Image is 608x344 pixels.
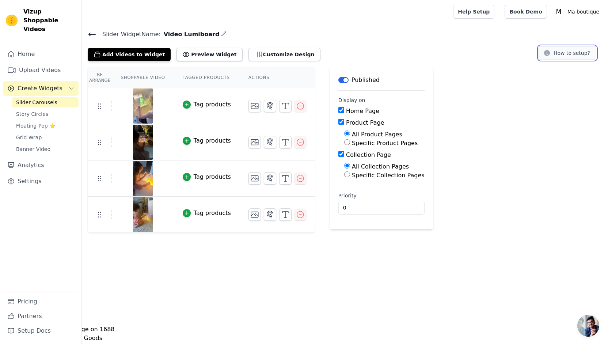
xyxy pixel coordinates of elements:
button: Create Widgets [3,81,79,96]
span: Video Lumiboard [161,30,220,39]
a: Upload Videos [3,63,79,78]
button: Customize Design [248,48,320,61]
img: tn-564582fe62d7452faa471c1c59c861ca.png [133,161,153,196]
img: tab_domain_overview_orange.svg [30,42,35,48]
div: Domaine: [DOMAIN_NAME] [19,19,83,25]
button: Tag products [183,136,231,145]
button: Tag products [183,100,231,109]
a: Banner Video [12,144,79,154]
div: Tag products [194,136,231,145]
label: All Collection Pages [352,163,409,170]
th: Shoppable Video [112,67,174,88]
a: Home [3,47,79,61]
img: website_grey.svg [12,19,18,25]
img: tn-f6ae4bbed6bf4f308acc945b152e92b0.png [133,125,153,160]
label: Home Page [346,107,379,114]
button: Tag products [183,173,231,181]
a: Pricing [3,294,79,309]
div: Ouvrir le chat [577,315,599,337]
button: Change Thumbnail [248,172,261,185]
span: Create Widgets [18,84,62,93]
p: Ma boutique [565,5,602,18]
button: Add Videos to Widget [88,48,171,61]
img: logo_orange.svg [12,12,18,18]
a: Book Demo [505,5,547,19]
img: tn-b99d19c4fde74365b75ff9c71d93d4ed.png [133,88,153,124]
img: tab_keywords_by_traffic_grey.svg [83,42,89,48]
button: Preview Widget [176,48,242,61]
label: All Product Pages [352,131,402,138]
a: Story Circles [12,109,79,119]
div: Tag products [194,100,231,109]
a: Floating-Pop ⭐ [12,121,79,131]
a: Grid Wrap [12,132,79,143]
a: Partners [3,309,79,324]
div: Mots-clés [91,43,112,48]
label: Specific Product Pages [352,140,418,147]
a: Setup Docs [3,324,79,338]
div: Domaine [38,43,56,48]
label: Priority [338,192,425,199]
label: Specific Collection Pages [352,172,425,179]
span: Slider Widget Name: [96,30,161,39]
span: Grid Wrap [16,134,42,141]
a: Analytics [3,158,79,173]
label: Product Page [346,119,384,126]
a: Slider Carousels [12,97,79,107]
th: Actions [240,67,315,88]
a: How to setup? [539,51,596,58]
div: v 4.0.25 [20,12,36,18]
th: Tagged Products [174,67,240,88]
legend: Display on [338,97,365,104]
a: Help Setup [453,5,494,19]
div: Edit Name [221,29,227,39]
button: M Ma boutique [553,5,602,18]
button: Change Thumbnail [248,100,261,112]
span: Floating-Pop ⭐ [16,122,56,129]
button: Tag products [183,209,231,218]
div: Tag products [194,173,231,181]
button: How to setup? [539,46,596,60]
span: Banner Video [16,145,50,153]
img: tn-ebdaf3b1b98b4a7cb423b86c1feb60d6.png [133,197,153,232]
span: Story Circles [16,110,48,118]
div: Tag products [194,209,231,218]
th: Re Arrange [88,67,112,88]
span: Slider Carousels [16,99,57,106]
img: Vizup [6,15,18,26]
span: Vizup Shoppable Videos [23,7,76,34]
label: Collection Page [346,151,391,158]
a: Settings [3,174,79,189]
button: Change Thumbnail [248,208,261,221]
p: Published [351,76,380,84]
button: Change Thumbnail [248,136,261,148]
